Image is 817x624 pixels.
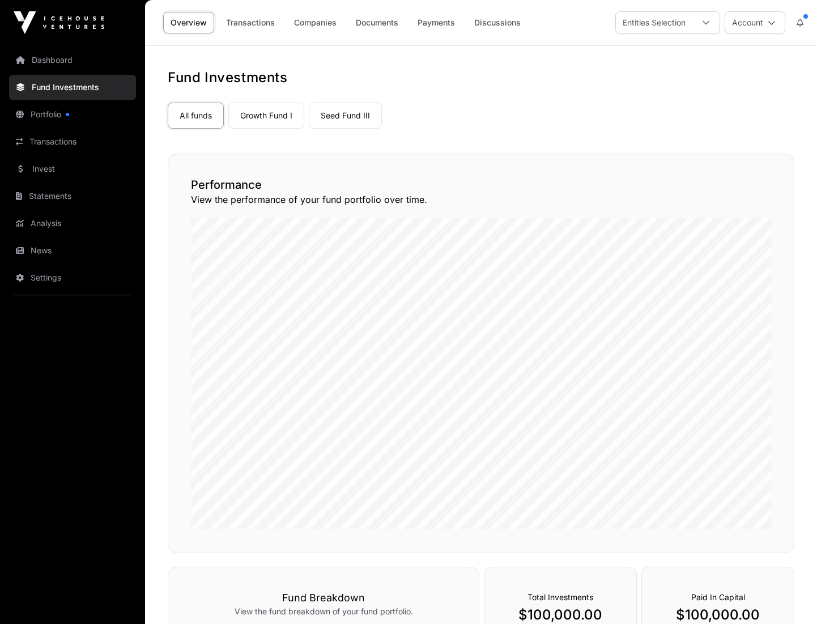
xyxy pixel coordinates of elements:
img: Icehouse Ventures Logo [14,11,104,34]
p: View the fund breakdown of your fund portfolio. [191,606,456,617]
a: Analysis [9,211,136,236]
a: All funds [168,103,224,129]
a: Overview [163,12,214,33]
p: View the performance of your fund portfolio over time. [191,193,771,206]
a: Companies [287,12,344,33]
button: Account [725,11,785,34]
a: News [9,238,136,263]
a: Statements [9,184,136,209]
a: Growth Fund I [228,103,304,129]
p: $100,000.00 [507,606,614,624]
a: Transactions [9,129,136,154]
a: Payments [410,12,462,33]
h2: Performance [191,177,771,193]
a: Fund Investments [9,75,136,100]
a: Dashboard [9,48,136,73]
a: Discussions [467,12,528,33]
span: Paid In Capital [691,592,745,602]
a: Portfolio [9,102,136,127]
a: Documents [348,12,406,33]
a: Seed Fund III [309,103,382,129]
h1: Fund Investments [168,69,794,87]
a: Settings [9,265,136,290]
a: Invest [9,156,136,181]
div: Entities Selection [616,12,692,33]
h3: Fund Breakdown [191,590,456,606]
span: Total Investments [527,592,593,602]
a: Transactions [219,12,282,33]
p: $100,000.00 [665,606,771,624]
